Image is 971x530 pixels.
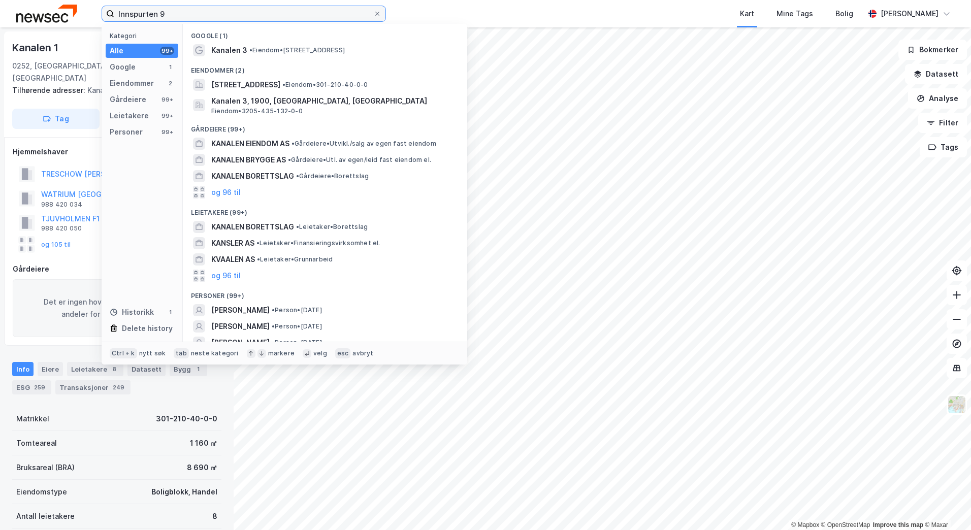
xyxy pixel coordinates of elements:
div: 99+ [160,128,174,136]
span: [PERSON_NAME] [211,337,270,349]
div: Bygg [170,362,207,376]
div: Hjemmelshaver [13,146,221,158]
div: markere [268,349,295,357]
div: Transaksjoner [55,380,131,394]
span: • [296,223,299,230]
div: Delete history [122,322,173,335]
span: • [288,156,291,163]
div: tab [174,348,189,358]
span: KANALEN BORETTSLAG [211,221,294,233]
div: 99+ [160,47,174,55]
div: Gårdeiere [13,263,221,275]
div: Leietakere [110,110,149,122]
div: Datasett [127,362,166,376]
div: 1 [166,63,174,71]
span: Tilhørende adresser: [12,86,87,94]
input: Søk på adresse, matrikkel, gårdeiere, leietakere eller personer [114,6,373,21]
div: neste kategori [191,349,239,357]
div: Matrikkel [16,413,49,425]
span: • [292,140,295,147]
button: Bokmerker [898,40,967,60]
a: Mapbox [791,521,819,528]
div: velg [313,349,327,357]
a: Improve this map [873,521,923,528]
button: Datasett [905,64,967,84]
div: 2 [166,79,174,87]
span: Eiendom • 3205-435-132-0-0 [211,107,303,115]
button: Filter [918,113,967,133]
span: Gårdeiere • Borettslag [296,172,369,180]
a: OpenStreetMap [821,521,870,528]
img: Z [947,395,966,414]
span: • [296,172,299,180]
span: KANSLER AS [211,237,254,249]
button: Tags [920,137,967,157]
div: avbryt [352,349,373,357]
span: • [257,255,260,263]
div: 988 420 050 [41,224,82,233]
div: Kontrollprogram for chat [920,481,971,530]
iframe: Chat Widget [920,481,971,530]
div: Kanalen 3, Kanalen 5 [12,84,213,96]
div: Leietakere [67,362,123,376]
span: [PERSON_NAME] [211,304,270,316]
div: Historikk [110,306,154,318]
span: KANALEN BORETTSLAG [211,170,294,182]
div: 8 [212,510,217,522]
span: • [249,46,252,54]
span: Leietaker • Finansieringsvirksomhet el. [256,239,380,247]
div: Personer (99+) [183,284,467,302]
div: Leietakere (99+) [183,201,467,219]
span: Person • [DATE] [272,306,322,314]
span: Leietaker • Grunnarbeid [257,255,333,263]
div: Boligblokk, Handel [151,486,217,498]
button: og 96 til [211,270,241,282]
div: esc [335,348,351,358]
div: Google (1) [183,24,467,42]
div: Kategori [110,32,178,40]
div: Bruksareal (BRA) [16,461,75,474]
span: Gårdeiere • Utl. av egen/leid fast eiendom el. [288,156,431,164]
span: Person • [DATE] [272,322,322,330]
span: KANALEN BRYGGE AS [211,154,286,166]
span: Eiendom • 301-210-40-0-0 [282,81,368,89]
img: newsec-logo.f6e21ccffca1b3a03d2d.png [16,5,77,22]
div: Gårdeiere [110,93,146,106]
span: • [272,339,275,346]
div: 1 160 ㎡ [190,437,217,449]
div: Google [110,61,136,73]
div: nytt søk [139,349,166,357]
span: KVAALEN AS [211,253,255,266]
div: 99+ [160,95,174,104]
span: Kanalen 3 [211,44,247,56]
span: Eiendom • [STREET_ADDRESS] [249,46,345,54]
div: Bolig [835,8,853,20]
span: • [282,81,285,88]
span: [PERSON_NAME] [211,320,270,333]
div: Tomteareal [16,437,57,449]
div: Kanalen 1 [12,40,60,56]
div: 1 [193,364,203,374]
button: Analyse [908,88,967,109]
span: • [272,306,275,314]
div: 8 690 ㎡ [187,461,217,474]
div: Eiendommer [110,77,154,89]
div: Eiendomstype [16,486,67,498]
span: Gårdeiere • Utvikl./salg av egen fast eiendom [292,140,436,148]
div: 99+ [160,112,174,120]
div: Antall leietakere [16,510,75,522]
div: Ctrl + k [110,348,137,358]
span: • [256,239,260,247]
div: 259 [32,382,47,392]
span: • [272,322,275,330]
div: ESG [12,380,51,394]
div: Info [12,362,34,376]
div: 301-210-40-0-0 [156,413,217,425]
span: Person • [DATE] [272,339,322,347]
div: Gårdeiere (99+) [183,117,467,136]
button: Tag [12,109,100,129]
div: 1 [166,308,174,316]
div: 988 420 034 [41,201,82,209]
button: og 96 til [211,186,241,198]
span: [STREET_ADDRESS] [211,79,280,91]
